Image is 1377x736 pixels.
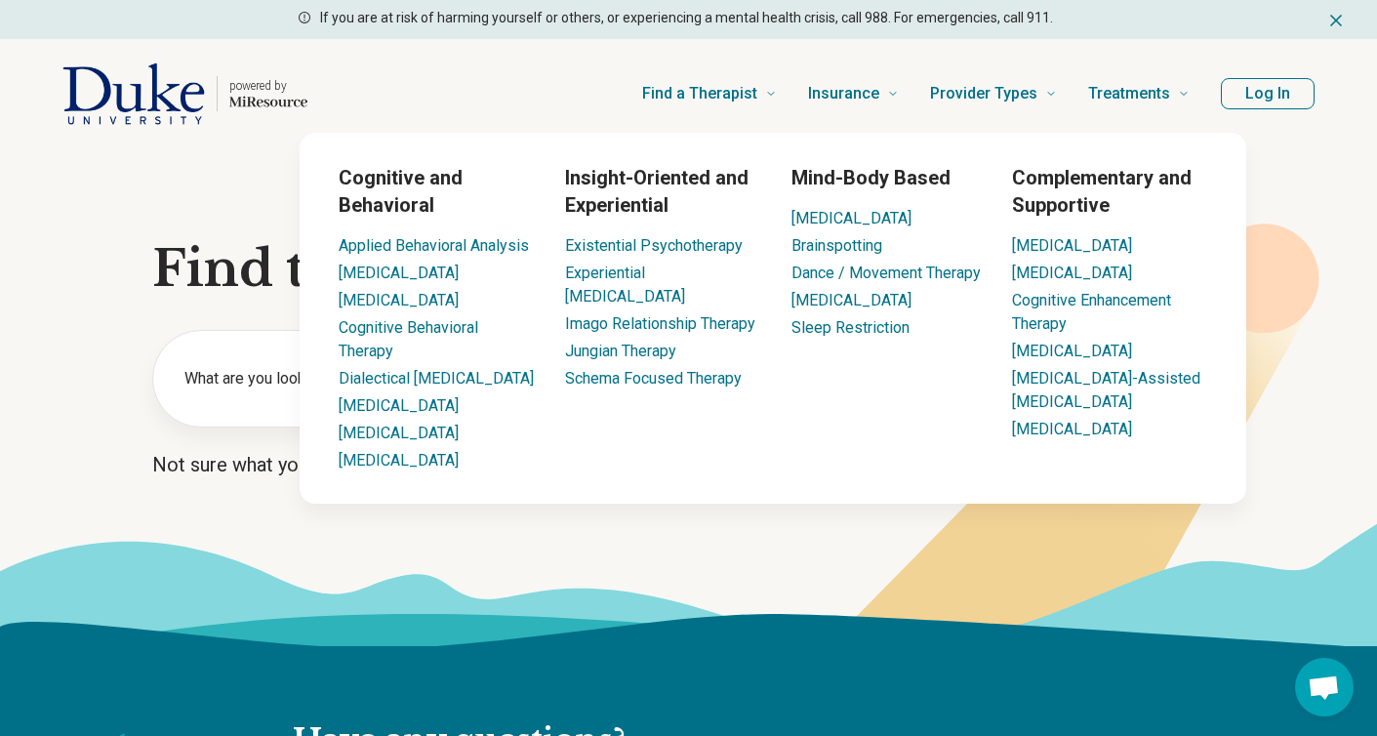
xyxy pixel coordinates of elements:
h3: Cognitive and Behavioral [339,164,534,219]
h1: Find the right mental health care for you [152,240,1226,299]
a: Cognitive Behavioral Therapy [339,318,478,360]
p: If you are at risk of harming yourself or others, or experiencing a mental health crisis, call 98... [320,8,1053,28]
a: [MEDICAL_DATA] [1012,236,1132,255]
a: Treatments [1088,55,1190,133]
div: Treatments [182,133,1363,504]
a: Find a Therapist [642,55,777,133]
p: Not sure what you’re looking for? [152,451,1226,478]
a: [MEDICAL_DATA] [339,451,459,470]
a: Existential Psychotherapy [565,236,743,255]
p: powered by [229,78,307,94]
a: Imago Relationship Therapy [565,314,755,333]
h3: Mind-Body Based [791,164,981,191]
a: [MEDICAL_DATA] [339,424,459,442]
a: Applied Behavioral Analysis [339,236,529,255]
button: Dismiss [1326,8,1346,31]
a: [MEDICAL_DATA] [1012,342,1132,360]
h3: Complementary and Supportive [1012,164,1207,219]
a: Provider Types [930,55,1057,133]
span: Find a Therapist [642,80,757,107]
a: Cognitive Enhancement Therapy [1012,291,1171,333]
a: Home page [62,62,307,125]
a: Schema Focused Therapy [565,369,742,388]
a: Dance / Movement Therapy [791,264,981,282]
h3: Insight-Oriented and Experiential [565,164,760,219]
a: [MEDICAL_DATA] [1012,264,1132,282]
a: Jungian Therapy [565,342,676,360]
button: Log In [1221,78,1315,109]
a: Experiential [MEDICAL_DATA] [565,264,685,306]
a: Dialectical [MEDICAL_DATA] [339,369,534,388]
a: [MEDICAL_DATA] [339,396,459,415]
span: Insurance [808,80,879,107]
a: [MEDICAL_DATA]-Assisted [MEDICAL_DATA] [1012,369,1200,411]
a: Sleep Restriction [791,318,910,337]
a: [MEDICAL_DATA] [339,291,459,309]
a: Brainspotting [791,236,882,255]
a: [MEDICAL_DATA] [1012,420,1132,438]
a: Insurance [808,55,899,133]
a: [MEDICAL_DATA] [339,264,459,282]
a: [MEDICAL_DATA] [791,209,911,227]
span: Provider Types [930,80,1037,107]
div: Open chat [1295,658,1354,716]
span: Treatments [1088,80,1170,107]
a: [MEDICAL_DATA] [791,291,911,309]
